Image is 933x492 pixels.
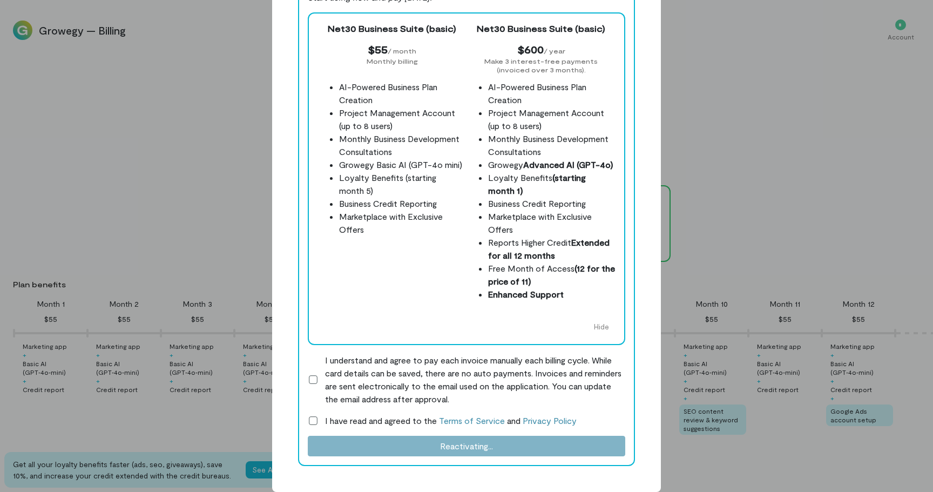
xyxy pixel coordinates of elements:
[339,197,466,210] li: Business Credit Reporting
[517,43,544,56] span: $600
[488,132,616,158] li: Monthly Business Development Consultations
[488,210,616,236] li: Marketplace with Exclusive Offers
[488,236,616,262] li: Reports Higher Credit
[308,436,625,456] button: Reactivating...
[339,80,466,106] li: AI-Powered Business Plan Creation
[317,57,466,74] div: Monthly billing
[439,415,505,426] a: Terms of Service
[544,47,565,55] span: / year
[339,158,466,171] li: Growegy Basic AI (GPT-4o mini)
[488,262,616,288] li: Free Month of Access
[488,197,616,210] li: Business Credit Reporting
[488,80,616,106] li: AI-Powered Business Plan Creation
[339,132,466,158] li: Monthly Business Development Consultations
[466,22,616,35] div: Net30 Business Suite (basic)
[308,354,625,406] label: I understand and agree to pay each invoice manually each billing cycle. While card details can be...
[523,415,577,426] a: Privacy Policy
[339,106,466,132] li: Project Management Account (up to 8 users)
[488,106,616,132] li: Project Management Account (up to 8 users)
[339,210,466,236] li: Marketplace with Exclusive Offers
[339,171,466,197] li: Loyalty Benefits (starting month 5)
[466,57,616,74] div: Make 3 interest-free payments (invoiced over 3 months).
[325,414,577,427] span: I have read and agreed to the and
[488,289,564,299] strong: Enhanced Support
[523,159,613,170] strong: Advanced AI (GPT-4o)
[587,318,616,335] button: Hide
[317,22,466,35] div: Net30 Business Suite (basic)
[488,158,616,171] li: Growegy
[488,171,616,197] li: Loyalty Benefits
[388,47,416,55] span: / month
[368,43,388,56] span: $55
